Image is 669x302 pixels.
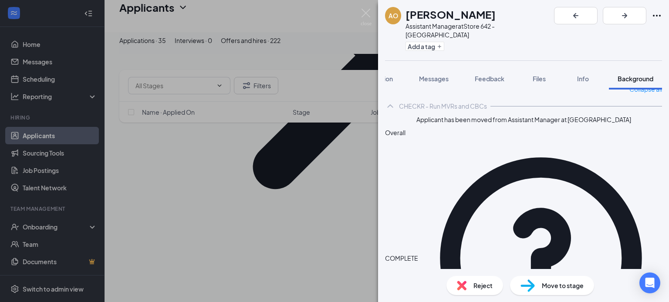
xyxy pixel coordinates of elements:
span: Messages [419,75,449,83]
span: Info [577,75,589,83]
span: Background [618,75,653,83]
span: Move to stage [542,281,584,290]
svg: Plus [437,44,442,49]
span: Feedback [475,75,504,83]
div: Open Intercom Messenger [639,272,660,293]
svg: Ellipses [652,10,662,21]
button: PlusAdd a tag [405,42,444,51]
span: Files [533,75,546,83]
h1: [PERSON_NAME] [405,7,496,22]
svg: ArrowLeftNew [571,10,581,21]
span: Reject [473,281,493,290]
div: CHECKR - Run MVRs and CBCs [399,102,487,110]
button: ArrowRight [603,7,646,24]
span: Overall [385,129,405,136]
svg: ChevronUp [385,101,395,111]
div: AO [389,11,398,20]
svg: ArrowRight [619,10,630,21]
button: ArrowLeftNew [554,7,598,24]
span: Applicant has been moved from Assistant Manager at [GEOGRAPHIC_DATA] [416,115,631,124]
div: Assistant Manager at Store 642 - [GEOGRAPHIC_DATA] [405,22,550,39]
span: COMPLETE [385,253,418,263]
